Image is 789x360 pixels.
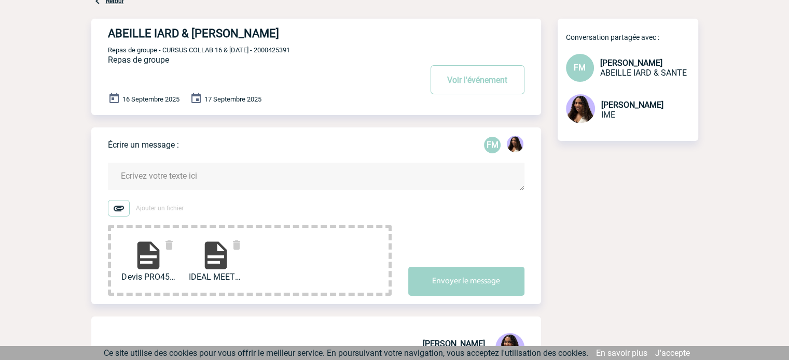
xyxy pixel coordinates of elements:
[199,239,232,272] img: file-document.svg
[108,27,391,40] h4: ABEILLE IARD & [PERSON_NAME]
[655,348,690,358] a: J'accepte
[601,100,663,110] span: [PERSON_NAME]
[566,33,698,41] p: Conversation partagée avec :
[189,272,243,282] span: IDEAL MEETING FA1001...
[163,239,175,251] img: delete.svg
[408,267,524,296] button: Envoyer le message
[507,136,523,154] div: Jessica NETO BOGALHO
[596,348,647,358] a: En savoir plus
[566,94,595,123] img: 131234-0.jpg
[484,137,501,153] p: FM
[136,205,184,212] span: Ajouter un fichier
[230,239,243,251] img: delete.svg
[132,239,165,272] img: file-document.svg
[423,339,485,349] span: [PERSON_NAME]
[484,137,501,153] div: Florence MATHIEU
[600,58,662,68] span: [PERSON_NAME]
[108,140,179,150] p: Écrire un message :
[108,46,290,54] span: Repas de groupe - CURSUS COLLAB 16 & [DATE] - 2000425391
[121,272,175,282] span: Devis PRO451347 ABEI...
[108,55,169,65] span: Repas de groupe
[600,68,687,78] span: ABEILLE IARD & SANTE
[104,348,588,358] span: Ce site utilise des cookies pour vous offrir le meilleur service. En poursuivant votre navigation...
[431,65,524,94] button: Voir l'événement
[507,136,523,152] img: 131234-0.jpg
[122,95,179,103] span: 16 Septembre 2025
[574,63,586,73] span: FM
[204,95,261,103] span: 17 Septembre 2025
[601,110,615,120] span: IME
